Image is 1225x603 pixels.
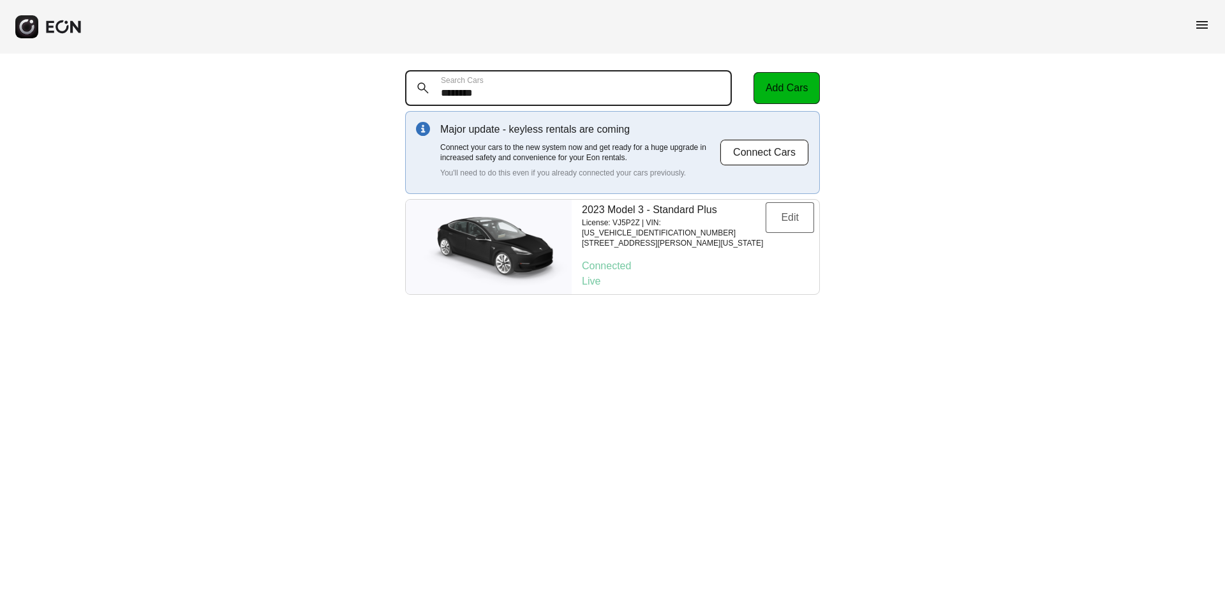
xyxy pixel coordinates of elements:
[582,274,814,289] p: Live
[582,258,814,274] p: Connected
[582,202,766,218] p: 2023 Model 3 - Standard Plus
[416,122,430,136] img: info
[406,205,572,288] img: car
[440,142,720,163] p: Connect your cars to the new system now and get ready for a huge upgrade in increased safety and ...
[440,168,720,178] p: You'll need to do this even if you already connected your cars previously.
[441,75,484,86] label: Search Cars
[1194,17,1210,33] span: menu
[440,122,720,137] p: Major update - keyless rentals are coming
[720,139,809,166] button: Connect Cars
[582,218,766,238] p: License: VJ5P2Z | VIN: [US_VEHICLE_IDENTIFICATION_NUMBER]
[582,238,766,248] p: [STREET_ADDRESS][PERSON_NAME][US_STATE]
[766,202,814,233] button: Edit
[754,72,820,104] button: Add Cars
